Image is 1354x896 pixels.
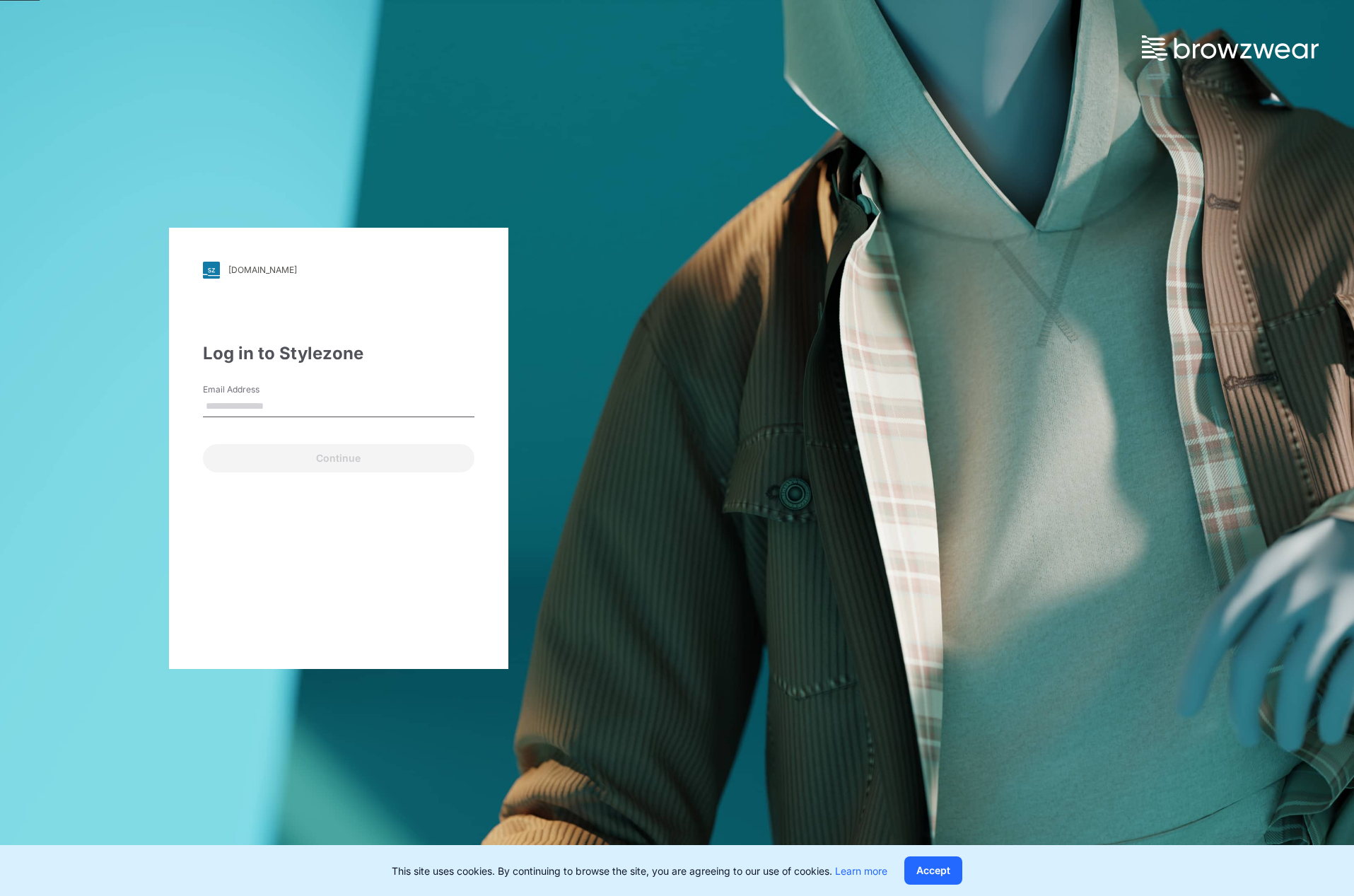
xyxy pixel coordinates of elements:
[904,856,962,885] button: Accept
[1142,35,1319,61] img: browzwear-logo.73288ffb.svg
[203,383,302,396] label: Email Address
[835,865,887,877] a: Learn more
[392,863,887,878] p: This site uses cookies. By continuing to browse the site, you are agreeing to our use of cookies.
[228,264,297,275] div: [DOMAIN_NAME]
[203,262,220,279] img: svg+xml;base64,PHN2ZyB3aWR0aD0iMjgiIGhlaWdodD0iMjgiIHZpZXdCb3g9IjAgMCAyOCAyOCIgZmlsbD0ibm9uZSIgeG...
[203,341,474,366] div: Log in to Stylezone
[203,262,474,279] a: [DOMAIN_NAME]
